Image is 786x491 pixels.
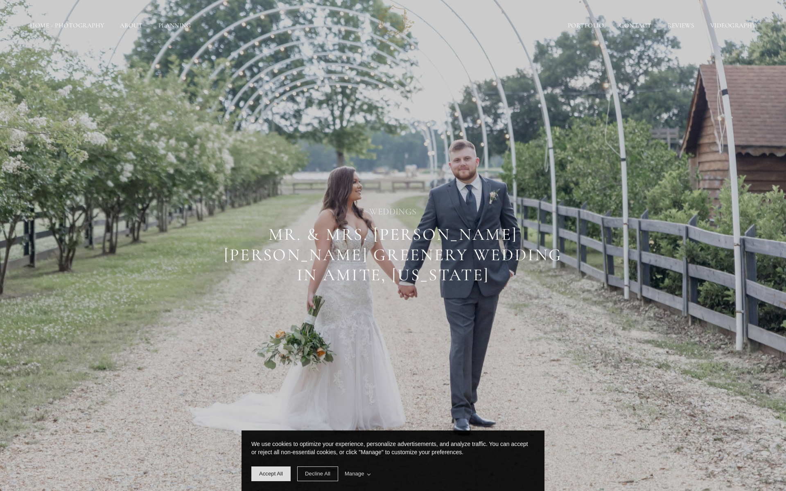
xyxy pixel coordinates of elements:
span: allow cookie message [251,466,291,481]
a: About [112,23,151,29]
span: & [307,225,320,245]
span: We use cookies to optimize your experience, personalize advertisements, and analyze traffic. You ... [251,441,528,455]
span: Mr. [269,225,302,245]
span: [US_STATE] [392,265,489,285]
a: Portfolio [560,23,612,29]
a: Reviews [660,23,702,29]
span: in [297,265,318,285]
span: Amite, [323,265,386,285]
span: Wedding [474,245,562,265]
h4: Weddings [369,206,417,217]
a: Planning [150,23,199,29]
span: [PERSON_NAME] [224,245,368,265]
img: AlesiaKim and Co. [370,3,416,48]
span: Greenery [373,245,468,265]
span: Decline All [305,471,330,477]
a: Contact [612,23,660,29]
div: cookieconsent [242,430,544,491]
span: Accept All [259,471,283,477]
span: [PERSON_NAME] [373,225,517,245]
span: Manage [345,470,370,478]
span: Mrs. [326,225,368,245]
span: deny cookie message [297,466,338,481]
a: Weddings [369,208,417,216]
a: Home - Photography [22,23,112,29]
a: Videography [702,23,764,29]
